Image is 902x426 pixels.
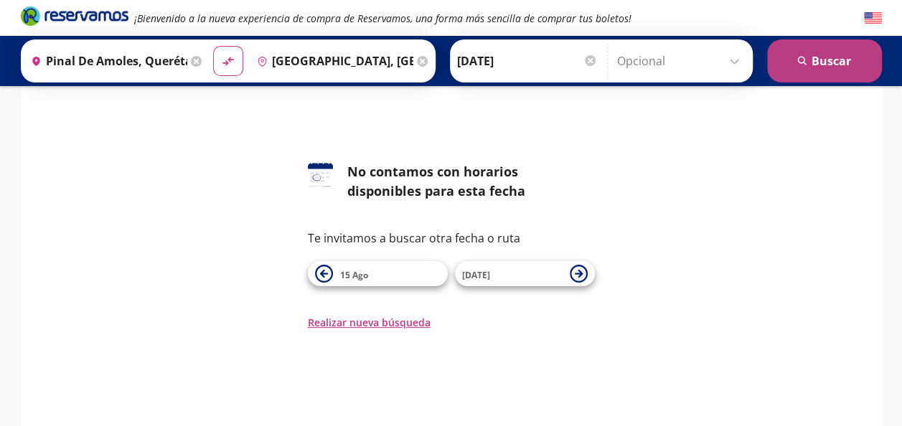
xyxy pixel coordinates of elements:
[455,261,595,286] button: [DATE]
[617,43,746,79] input: Opcional
[21,5,128,27] i: Brand Logo
[251,43,413,79] input: Buscar Destino
[308,261,448,286] button: 15 Ago
[864,9,882,27] button: English
[134,11,631,25] em: ¡Bienvenido a la nueva experiencia de compra de Reservamos, una forma más sencilla de comprar tus...
[308,229,595,247] p: Te invitamos a buscar otra fecha o ruta
[340,269,368,281] span: 15 Ago
[347,162,595,201] div: No contamos con horarios disponibles para esta fecha
[457,43,598,79] input: Elegir Fecha
[767,39,882,82] button: Buscar
[462,269,490,281] span: [DATE]
[25,43,187,79] input: Buscar Origen
[21,5,128,31] a: Brand Logo
[308,315,431,330] button: Realizar nueva búsqueda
